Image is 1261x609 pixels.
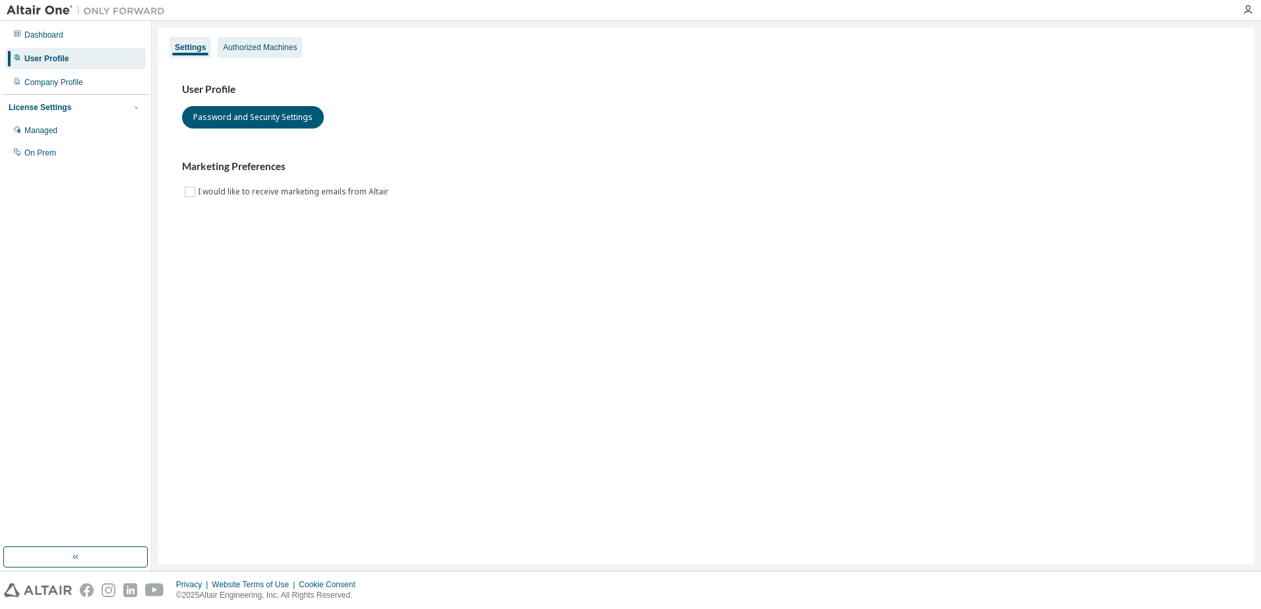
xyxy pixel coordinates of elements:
div: On Prem [24,148,56,158]
img: instagram.svg [102,583,115,597]
img: Altair One [7,4,171,17]
img: linkedin.svg [123,583,137,597]
img: youtube.svg [145,583,164,597]
div: Authorized Machines [223,42,297,53]
div: Company Profile [24,77,83,88]
button: Password and Security Settings [182,106,324,129]
div: License Settings [9,102,71,113]
div: Privacy [176,579,212,590]
h3: Marketing Preferences [182,160,1231,173]
div: Settings [175,42,206,53]
div: User Profile [24,53,69,64]
img: altair_logo.svg [4,583,72,597]
label: I would like to receive marketing emails from Altair [198,184,391,200]
div: Website Terms of Use [212,579,299,590]
div: Managed [24,125,57,136]
p: © 2025 Altair Engineering, Inc. All Rights Reserved. [176,590,363,601]
div: Dashboard [24,30,63,40]
img: facebook.svg [80,583,94,597]
h3: User Profile [182,83,1231,96]
div: Cookie Consent [299,579,363,590]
